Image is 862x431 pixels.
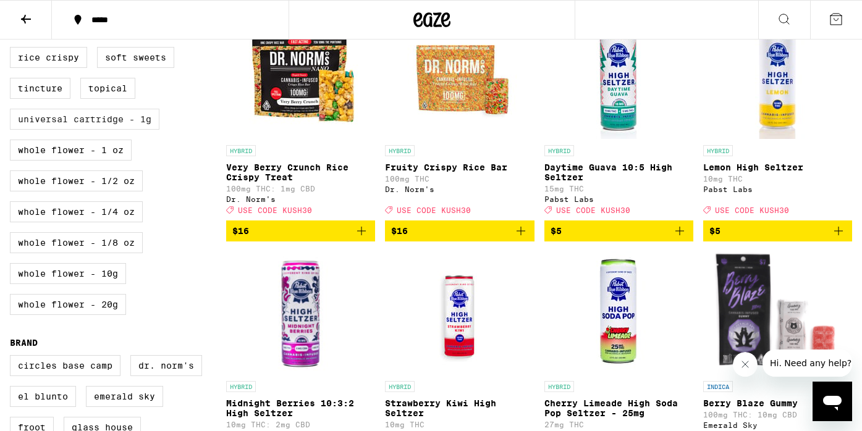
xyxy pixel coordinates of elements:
img: Pabst Labs - Midnight Berries 10:3:2 High Seltzer [239,251,363,375]
p: 100mg THC: 1mg CBD [226,185,375,193]
div: Emerald Sky [703,421,852,429]
a: Open page for Fruity Crispy Rice Bar from Dr. Norm's [385,15,534,220]
p: HYBRID [544,381,574,392]
p: 10mg THC: 2mg CBD [226,421,375,429]
div: Dr. Norm's [226,195,375,203]
p: Lemon High Seltzer [703,162,852,172]
label: Whole Flower - 1 oz [10,140,132,161]
iframe: Message from company [763,349,852,377]
p: INDICA [703,381,733,392]
img: Pabst Labs - Cherry Limeade High Soda Pop Seltzer - 25mg [557,251,680,375]
p: HYBRID [226,381,256,392]
p: 10mg THC [703,175,852,183]
label: Dr. Norm's [130,355,202,376]
div: Pabst Labs [544,195,693,203]
label: El Blunto [10,386,76,407]
p: 100mg THC [385,175,534,183]
p: Midnight Berries 10:3:2 High Seltzer [226,398,375,418]
span: USE CODE KUSH30 [556,206,630,214]
p: 100mg THC: 10mg CBD [703,411,852,419]
p: Very Berry Crunch Rice Crispy Treat [226,162,375,182]
p: HYBRID [385,145,415,156]
a: Open page for Lemon High Seltzer from Pabst Labs [703,15,852,220]
p: 27mg THC [544,421,693,429]
img: Emerald Sky - Berry Blaze Gummy [712,251,843,375]
p: HYBRID [544,145,574,156]
p: Daytime Guava 10:5 High Seltzer [544,162,693,182]
div: Pabst Labs [703,185,852,193]
p: 10mg THC [385,421,534,429]
span: $16 [232,226,249,236]
label: Whole Flower - 1/8 oz [10,232,143,253]
img: Pabst Labs - Lemon High Seltzer [716,15,839,139]
p: Strawberry Kiwi High Seltzer [385,398,534,418]
label: Whole Flower - 10g [10,263,126,284]
button: Add to bag [544,220,693,241]
label: Rice Crispy [10,47,87,68]
label: Universal Cartridge - 1g [10,109,159,130]
label: Whole Flower - 20g [10,294,126,315]
label: Topical [80,78,135,99]
iframe: Close message [733,352,758,377]
button: Add to bag [385,220,534,241]
p: Berry Blaze Gummy [703,398,852,408]
legend: Brand [10,338,38,348]
a: Open page for Daytime Guava 10:5 High Seltzer from Pabst Labs [544,15,693,220]
img: Pabst Labs - Strawberry Kiwi High Seltzer [398,251,522,375]
span: $16 [391,226,408,236]
a: Open page for Very Berry Crunch Rice Crispy Treat from Dr. Norm's [226,15,375,220]
p: HYBRID [226,145,256,156]
p: Cherry Limeade High Soda Pop Seltzer - 25mg [544,398,693,418]
label: Soft Sweets [97,47,174,68]
p: HYBRID [703,145,733,156]
p: HYBRID [385,381,415,392]
span: USE CODE KUSH30 [238,206,312,214]
img: Pabst Labs - Daytime Guava 10:5 High Seltzer [557,15,680,139]
label: Whole Flower - 1/2 oz [10,170,143,191]
span: USE CODE KUSH30 [715,206,789,214]
span: USE CODE KUSH30 [397,206,471,214]
button: Add to bag [703,220,852,241]
p: 15mg THC [544,185,693,193]
label: Circles Base Camp [10,355,120,376]
img: Dr. Norm's - Fruity Crispy Rice Bar [398,15,522,139]
span: $5 [551,226,562,236]
p: Fruity Crispy Rice Bar [385,162,534,172]
div: Dr. Norm's [385,185,534,193]
label: Whole Flower - 1/4 oz [10,201,143,222]
span: $5 [709,226,720,236]
img: Dr. Norm's - Very Berry Crunch Rice Crispy Treat [239,15,363,139]
iframe: Button to launch messaging window [813,382,852,421]
label: Tincture [10,78,70,99]
button: Add to bag [226,220,375,241]
label: Emerald Sky [86,386,163,407]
